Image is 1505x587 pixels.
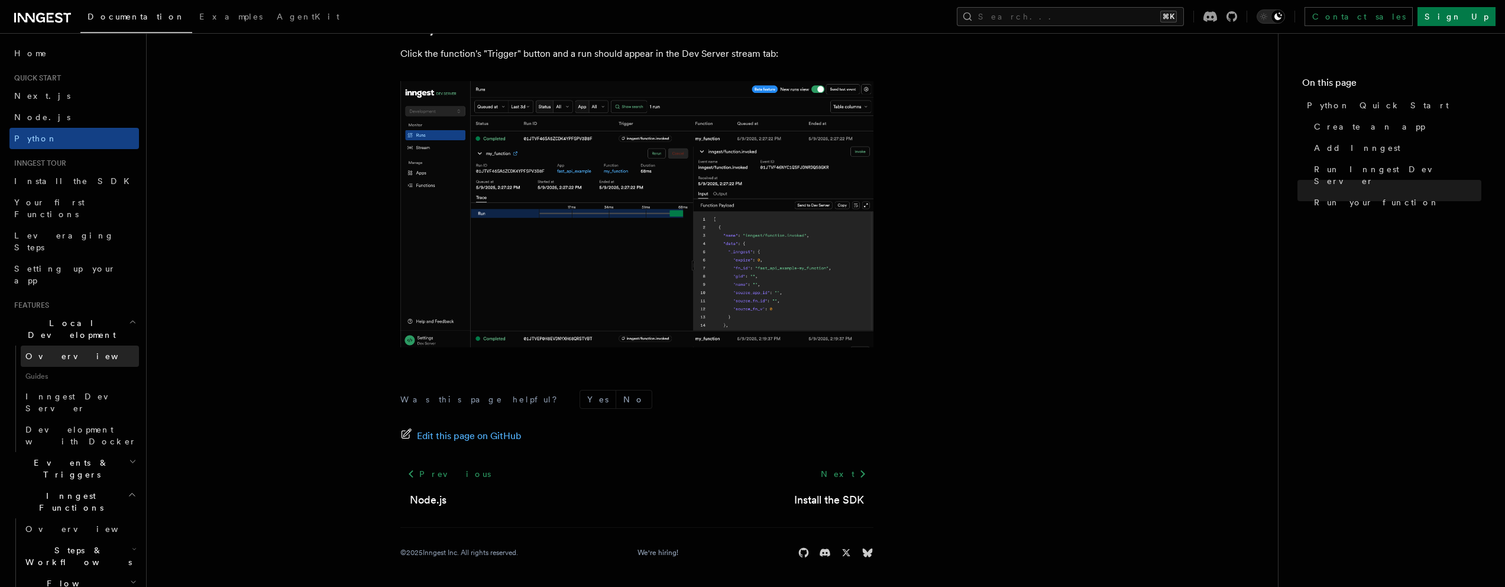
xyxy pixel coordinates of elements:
[410,492,446,508] a: Node.js
[14,198,85,219] span: Your first Functions
[9,107,139,128] a: Node.js
[1314,163,1481,187] span: Run Inngest Dev Server
[400,81,873,347] img: quick-start-run.png
[21,367,139,386] span: Guides
[1314,121,1425,133] span: Create an app
[21,419,139,452] a: Development with Docker
[14,134,57,143] span: Python
[417,428,522,444] span: Edit this page on GitHub
[1305,7,1413,26] a: Contact sales
[270,4,347,32] a: AgentKit
[14,176,137,186] span: Install the SDK
[9,258,139,291] a: Setting up your app
[14,112,70,122] span: Node.js
[192,4,270,32] a: Examples
[14,47,47,59] span: Home
[25,425,137,446] span: Development with Docker
[9,485,139,518] button: Inngest Functions
[21,386,139,419] a: Inngest Dev Server
[25,392,127,413] span: Inngest Dev Server
[400,428,522,444] a: Edit this page on GitHub
[1302,95,1481,116] a: Python Quick Start
[1257,9,1285,24] button: Toggle dark mode
[25,351,147,361] span: Overview
[1309,116,1481,137] a: Create an app
[9,346,139,452] div: Local Development
[9,457,129,480] span: Events & Triggers
[1302,76,1481,95] h4: On this page
[14,91,70,101] span: Next.js
[400,394,565,405] p: Was this page helpful?
[9,43,139,64] a: Home
[14,231,114,252] span: Leveraging Steps
[400,463,498,485] a: Previous
[9,73,61,83] span: Quick start
[9,317,129,341] span: Local Development
[21,346,139,367] a: Overview
[814,463,873,485] a: Next
[9,128,139,149] a: Python
[1307,99,1449,111] span: Python Quick Start
[9,85,139,107] a: Next.js
[1160,11,1177,22] kbd: ⌘K
[88,12,185,21] span: Documentation
[1417,7,1496,26] a: Sign Up
[80,4,192,33] a: Documentation
[1309,192,1481,213] a: Run your function
[9,159,66,168] span: Inngest tour
[21,540,139,573] button: Steps & Workflows
[9,192,139,225] a: Your first Functions
[400,548,518,557] div: © 2025 Inngest Inc. All rights reserved.
[21,544,132,568] span: Steps & Workflows
[9,490,128,514] span: Inngest Functions
[637,548,678,557] a: We're hiring!
[9,225,139,258] a: Leveraging Steps
[580,391,616,408] button: Yes
[277,12,339,21] span: AgentKit
[957,7,1184,26] button: Search...⌘K
[9,452,139,485] button: Events & Triggers
[1314,196,1439,208] span: Run your function
[1314,142,1400,154] span: Add Inngest
[25,524,147,534] span: Overview
[199,12,263,21] span: Examples
[21,518,139,540] a: Overview
[9,312,139,346] button: Local Development
[616,391,652,408] button: No
[9,170,139,192] a: Install the SDK
[1309,137,1481,159] a: Add Inngest
[1309,159,1481,192] a: Run Inngest Dev Server
[14,264,116,285] span: Setting up your app
[794,492,864,508] a: Install the SDK
[400,46,873,62] p: Click the function's "Trigger" button and a run should appear in the Dev Server stream tab:
[9,301,49,310] span: Features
